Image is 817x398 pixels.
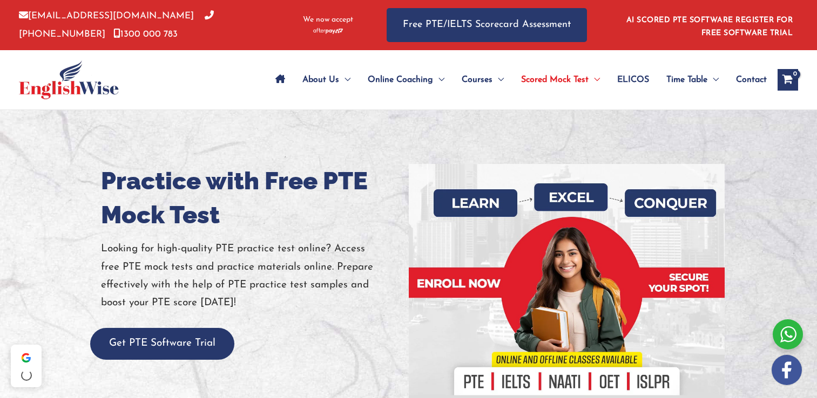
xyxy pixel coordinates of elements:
nav: Site Navigation: Main Menu [267,61,767,99]
a: Get PTE Software Trial [90,338,234,348]
span: Menu Toggle [492,61,504,99]
span: Menu Toggle [707,61,719,99]
h1: Practice with Free PTE Mock Test [101,164,401,232]
a: Contact [727,61,767,99]
a: ELICOS [609,61,658,99]
p: Looking for high-quality PTE practice test online? Access free PTE mock tests and practice materi... [101,240,401,312]
span: Online Coaching [368,61,433,99]
a: Online CoachingMenu Toggle [359,61,453,99]
a: AI SCORED PTE SOFTWARE REGISTER FOR FREE SOFTWARE TRIAL [626,16,793,37]
img: cropped-ew-logo [19,60,119,99]
a: [PHONE_NUMBER] [19,11,214,38]
a: View Shopping Cart, empty [778,69,798,91]
span: Contact [736,61,767,99]
span: Menu Toggle [433,61,444,99]
span: We now accept [303,15,353,25]
img: white-facebook.png [772,355,802,385]
a: Free PTE/IELTS Scorecard Assessment [387,8,587,42]
span: Scored Mock Test [521,61,589,99]
button: Get PTE Software Trial [90,328,234,360]
a: [EMAIL_ADDRESS][DOMAIN_NAME] [19,11,194,20]
span: Menu Toggle [589,61,600,99]
a: About UsMenu Toggle [294,61,359,99]
a: 1300 000 783 [113,30,178,39]
span: Time Table [666,61,707,99]
span: About Us [302,61,339,99]
span: Courses [462,61,492,99]
aside: Header Widget 1 [620,8,798,43]
span: Menu Toggle [339,61,350,99]
a: Scored Mock TestMenu Toggle [512,61,609,99]
img: Afterpay-Logo [313,28,343,34]
a: Time TableMenu Toggle [658,61,727,99]
a: CoursesMenu Toggle [453,61,512,99]
span: ELICOS [617,61,649,99]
